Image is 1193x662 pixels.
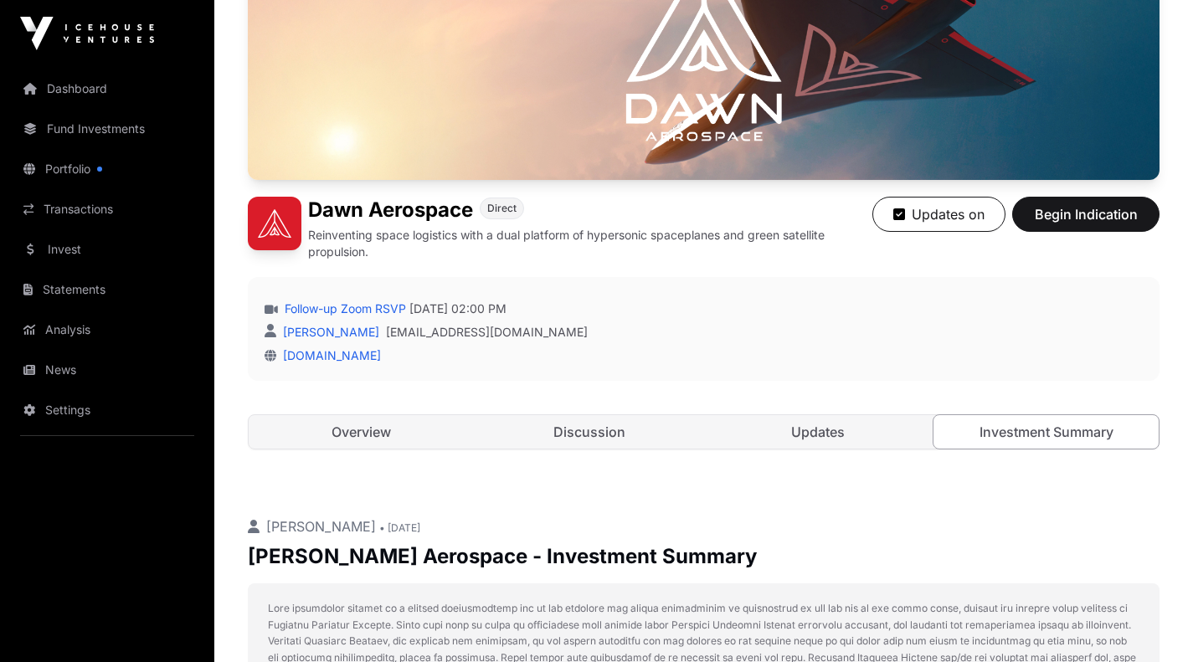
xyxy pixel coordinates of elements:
[487,202,517,215] span: Direct
[280,325,379,339] a: [PERSON_NAME]
[1012,213,1160,230] a: Begin Indication
[13,70,201,107] a: Dashboard
[249,415,1159,449] nav: Tabs
[13,352,201,388] a: News
[1033,204,1139,224] span: Begin Indication
[308,227,872,260] p: Reinventing space logistics with a dual platform of hypersonic spaceplanes and green satellite pr...
[933,414,1160,449] a: Investment Summary
[13,271,201,308] a: Statements
[13,392,201,429] a: Settings
[13,110,201,147] a: Fund Investments
[379,521,420,534] span: • [DATE]
[706,415,931,449] a: Updates
[308,197,473,223] h1: Dawn Aerospace
[13,311,201,348] a: Analysis
[248,516,1160,536] p: [PERSON_NAME]
[477,415,702,449] a: Discussion
[248,543,1160,570] p: [PERSON_NAME] Aerospace - Investment Summary
[872,197,1005,232] button: Updates on
[386,324,588,341] a: [EMAIL_ADDRESS][DOMAIN_NAME]
[13,191,201,228] a: Transactions
[248,197,301,250] img: Dawn Aerospace
[281,300,406,317] a: Follow-up Zoom RSVP
[276,348,381,362] a: [DOMAIN_NAME]
[249,415,474,449] a: Overview
[13,231,201,268] a: Invest
[20,17,154,50] img: Icehouse Ventures Logo
[409,300,507,317] span: [DATE] 02:00 PM
[13,151,201,187] a: Portfolio
[1012,197,1160,232] button: Begin Indication
[1109,582,1193,662] iframe: Chat Widget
